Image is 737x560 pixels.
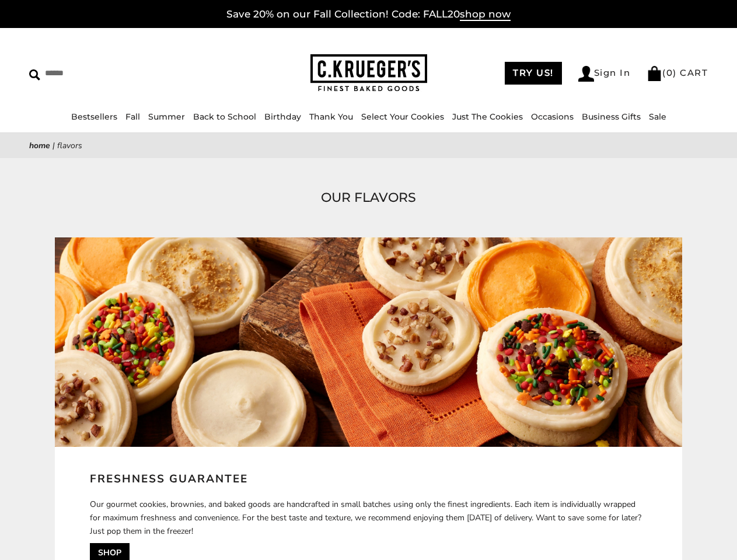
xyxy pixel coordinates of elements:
[505,62,562,85] a: TRY US!
[531,111,574,122] a: Occasions
[452,111,523,122] a: Just The Cookies
[29,69,40,80] img: Search
[647,67,708,78] a: (0) CART
[125,111,140,122] a: Fall
[361,111,444,122] a: Select Your Cookies
[460,8,511,21] span: shop now
[666,67,673,78] span: 0
[29,64,184,82] input: Search
[578,66,631,82] a: Sign In
[310,54,427,92] img: C.KRUEGER'S
[578,66,594,82] img: Account
[57,140,82,151] span: Flavors
[649,111,666,122] a: Sale
[309,111,353,122] a: Thank You
[148,111,185,122] a: Summer
[90,470,647,488] h2: Freshness Guarantee
[47,187,690,208] h1: OUR FLAVORS
[264,111,301,122] a: Birthday
[53,140,55,151] span: |
[55,237,682,447] img: Ckrueger image
[582,111,641,122] a: Business Gifts
[29,140,50,151] a: Home
[193,111,256,122] a: Back to School
[29,139,708,152] nav: breadcrumbs
[226,8,511,21] a: Save 20% on our Fall Collection! Code: FALL20shop now
[90,498,647,538] p: Our gourmet cookies, brownies, and baked goods are handcrafted in small batches using only the fi...
[647,66,662,81] img: Bag
[71,111,117,122] a: Bestsellers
